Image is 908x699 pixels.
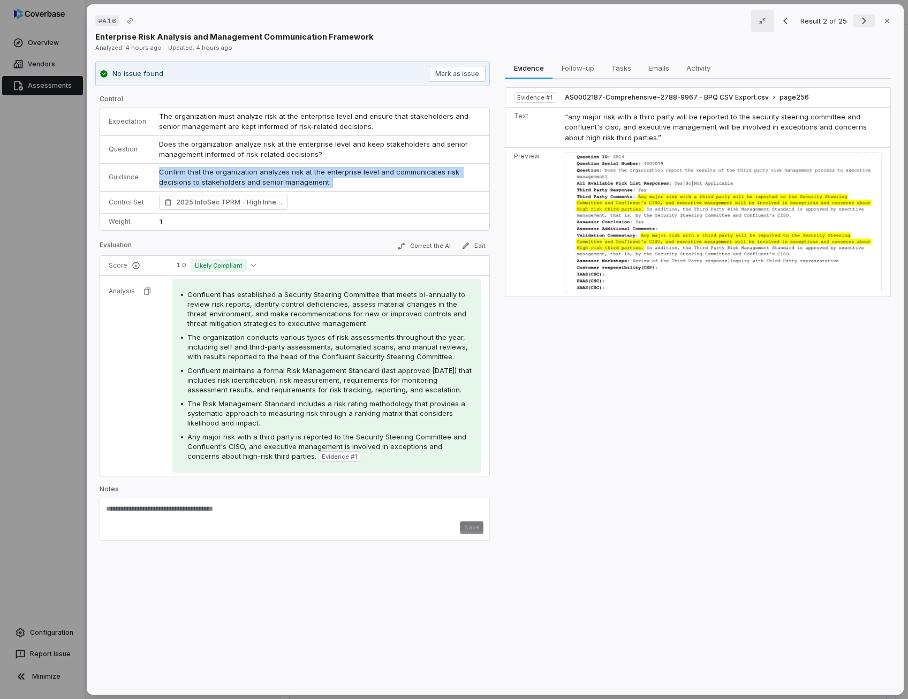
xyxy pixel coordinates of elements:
[187,399,465,427] span: The Risk Management Standard includes a risk rating methodology that provides a systematic approa...
[682,61,715,75] span: Activity
[109,261,160,270] p: Score
[109,198,146,207] p: Control Set
[800,15,849,27] p: Result 2 of 25
[95,31,374,42] p: Enterprise Risk Analysis and Management Communication Framework
[187,432,466,460] span: Any major risk with a third party is reported to the Security Steering Committee and Confluent's ...
[159,140,470,159] span: Does the organization analyze risk at the enterprise level and keep stakeholders and senior manag...
[775,14,796,27] button: Previous result
[159,167,481,188] p: Confirm that the organization analyzes risk at the enterprise level and communicates risk decisio...
[517,93,553,102] span: Evidence # 1
[100,241,132,254] p: Evaluation
[564,112,866,142] span: “any major risk with a third party will be reported to the security steering committee and conflu...
[607,61,635,75] span: Tasks
[505,148,560,297] td: Preview
[509,61,548,75] span: Evidence
[109,117,146,126] p: Expectation
[176,197,282,208] span: 2025 InfoSec TPRM - High Inherent Risk (TruSight Supported) Enterprise Risk Management
[644,61,674,75] span: Emails
[95,44,162,51] span: Analyzed: 4 hours ago
[187,366,472,394] span: Confluent maintains a formal Risk Management Standard (last approved [DATE]) that includes risk i...
[99,17,116,25] span: # A.1.6
[557,61,598,75] span: Follow-up
[109,287,135,295] p: Analysis
[393,240,455,253] button: Correct the AI
[100,485,490,498] p: Notes
[322,452,357,461] span: Evidence # 1
[168,44,232,51] span: Updated: 4 hours ago
[429,66,486,82] button: Mark as issue
[112,69,163,79] p: No issue found
[564,93,808,102] button: AS0002187-Comprehensive-2788-9967 - BPQ CSV Export.csvpage256
[505,107,560,148] td: Text
[779,93,808,102] span: page 256
[191,259,247,272] span: Likely Compliant
[100,95,490,108] p: Control
[187,290,466,328] span: Confluent has established a Security Steering Committee that meets bi-annually to review risk rep...
[120,11,140,31] button: Copy link
[457,239,490,252] button: Edit
[159,112,471,131] span: The organization must analyze risk at the enterprise level and ensure that stakeholders and senio...
[564,93,768,102] span: AS0002187-Comprehensive-2788-9967 - BPQ CSV Export.csv
[187,333,468,361] span: The organization conducts various types of risk assessments throughout the year, including self a...
[109,173,146,181] p: Guidance
[159,217,163,226] span: 1
[109,145,146,154] p: Question
[109,217,146,226] p: Weight
[853,14,875,27] button: Next result
[172,259,260,272] button: 1.0Likely Compliant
